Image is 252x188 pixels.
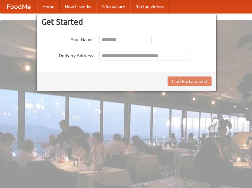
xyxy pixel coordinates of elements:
[37,0,60,13] a: Home
[168,76,212,86] button: Find Restaurants!
[41,17,212,27] h3: Get Started
[41,51,93,59] label: Delivery Address
[41,35,93,43] label: Your Name
[96,0,130,13] a: Who we are
[130,0,169,13] a: Recipe videos
[0,0,37,13] a: FoodMe
[60,0,96,13] a: How it works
